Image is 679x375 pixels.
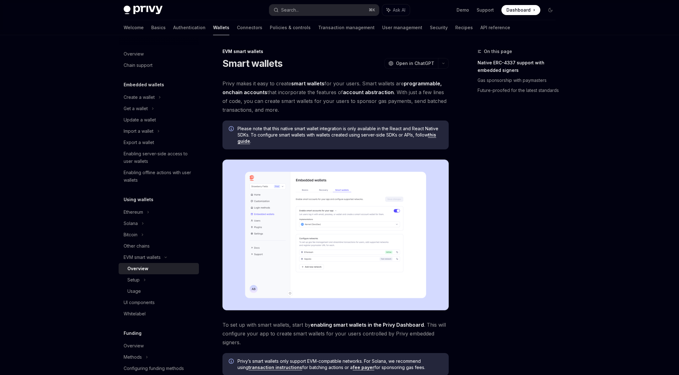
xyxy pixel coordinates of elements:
[222,48,449,55] div: EVM smart wallets
[124,220,138,227] div: Solana
[119,263,199,274] a: Overview
[151,20,166,35] a: Basics
[222,58,282,69] h1: Smart wallets
[124,116,156,124] div: Update a wallet
[478,75,560,85] a: Gas sponsorship with paymasters
[124,127,153,135] div: Import a wallet
[124,139,154,146] div: Export a wallet
[124,254,161,261] div: EVM smart wallets
[119,137,199,148] a: Export a wallet
[213,20,229,35] a: Wallets
[124,105,148,112] div: Get a wallet
[127,265,148,272] div: Overview
[477,7,494,13] a: Support
[229,126,235,132] svg: Info
[269,4,379,16] button: Search...⌘K
[119,240,199,252] a: Other chains
[124,208,143,216] div: Ethereum
[119,286,199,297] a: Usage
[127,276,140,284] div: Setup
[119,340,199,351] a: Overview
[124,353,142,361] div: Methods
[119,297,199,308] a: UI components
[127,287,141,295] div: Usage
[238,126,442,144] span: Please note that this native smart wallet integration is only available in the React and React Na...
[291,80,324,87] strong: smart wallets
[480,20,510,35] a: API reference
[119,148,199,167] a: Enabling server-side access to user wallets
[249,365,302,370] a: transaction instructions
[124,6,163,14] img: dark logo
[124,310,146,318] div: Whitelabel
[382,20,422,35] a: User management
[222,159,449,310] img: Sample enable smart wallets
[222,79,449,114] span: Privy makes it easy to create for your users. Smart wallets are that incorporate the features of ...
[124,196,153,203] h5: Using wallets
[501,5,540,15] a: Dashboard
[396,60,434,67] span: Open in ChatGPT
[457,7,469,13] a: Demo
[173,20,206,35] a: Authentication
[124,365,184,372] div: Configuring funding methods
[382,4,410,16] button: Ask AI
[506,7,531,13] span: Dashboard
[124,94,155,101] div: Create a wallet
[478,58,560,75] a: Native ERC-4337 support with embedded signers
[124,342,144,350] div: Overview
[124,150,195,165] div: Enabling server-side access to user wallets
[222,320,449,347] span: To set up with smart wallets, start by . This will configure your app to create smart wallets for...
[311,322,424,328] a: enabling smart wallets in the Privy Dashboard
[119,60,199,71] a: Chain support
[124,329,142,337] h5: Funding
[484,48,512,55] span: On this page
[124,81,164,88] h5: Embedded wallets
[545,5,555,15] button: Toggle dark mode
[119,48,199,60] a: Overview
[124,242,150,250] div: Other chains
[281,6,299,14] div: Search...
[124,20,144,35] a: Welcome
[393,7,405,13] span: Ask AI
[119,308,199,319] a: Whitelabel
[124,62,152,69] div: Chain support
[119,363,199,374] a: Configuring funding methods
[353,365,374,370] a: fee payer
[369,8,375,13] span: ⌘ K
[384,58,438,69] button: Open in ChatGPT
[238,358,442,371] span: Privy’s smart wallets only support EVM-compatible networks. For Solana, we recommend using for ba...
[430,20,448,35] a: Security
[455,20,473,35] a: Recipes
[270,20,311,35] a: Policies & controls
[124,231,137,238] div: Bitcoin
[237,20,262,35] a: Connectors
[478,85,560,95] a: Future-proofed for the latest standards
[229,359,235,365] svg: Info
[119,114,199,126] a: Update a wallet
[343,89,394,96] a: account abstraction
[318,20,375,35] a: Transaction management
[124,169,195,184] div: Enabling offline actions with user wallets
[119,167,199,186] a: Enabling offline actions with user wallets
[124,50,144,58] div: Overview
[124,299,155,306] div: UI components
